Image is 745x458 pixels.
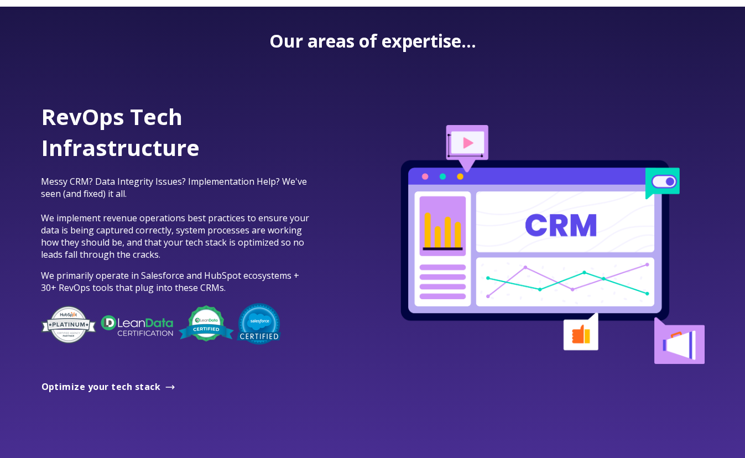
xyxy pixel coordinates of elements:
[41,304,96,345] img: HubSpot-Platinum-Partner-Badge copy
[41,382,176,393] a: Optimize your tech stack
[41,101,200,163] span: RevOps Tech Infrastructure
[269,29,476,53] strong: Our areas of expertise...
[41,175,309,261] span: Messy CRM? Data Integrity Issues? Implementation Help? We've seen (and fixed) it all. We implemen...
[237,303,281,345] img: salesforce-certified-e14291116755791
[41,269,299,294] span: We primarily operate in Salesforce and HubSpot ecosystems + 30+ RevOps tools that plug into these...
[400,125,705,364] img: 2-Jan-04-2024-04-20-44-9079-PM
[41,381,161,393] span: Optimize your tech stack
[98,303,237,345] img: LeanData-Certification-Logo-Reversed (1)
